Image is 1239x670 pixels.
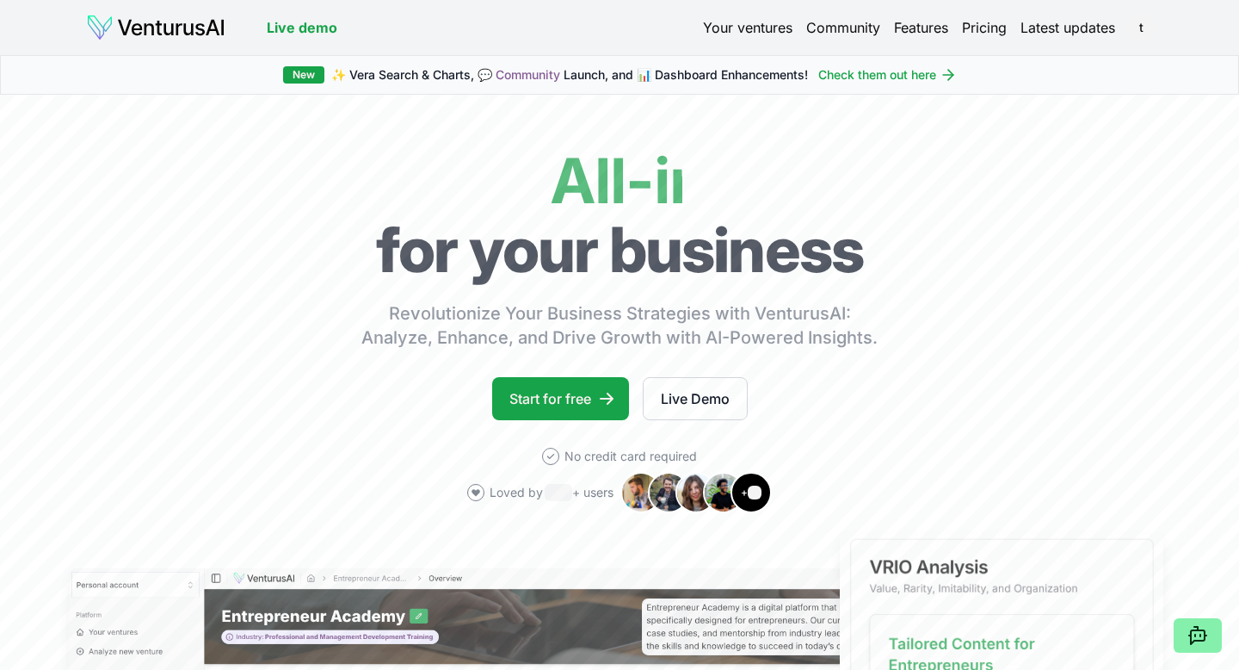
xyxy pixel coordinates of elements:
button: t [1129,16,1153,40]
span: t [1127,14,1155,41]
img: Avatar 2 [648,472,689,513]
span: ✨ Vera Search & Charts, 💬 Launch, and 📊 Dashboard Enhancements! [331,66,808,84]
a: Latest updates [1020,17,1115,38]
a: Community [496,67,560,82]
a: Community [806,17,880,38]
img: Avatar 4 [703,472,744,513]
img: Avatar 1 [620,472,662,513]
img: logo [86,14,225,41]
a: Live Demo [643,377,748,420]
a: Start for free [492,377,629,420]
a: Pricing [962,17,1007,38]
a: Features [894,17,948,38]
a: Live demo [267,17,337,38]
a: Your ventures [703,17,792,38]
a: Check them out here [818,66,957,84]
div: New [283,66,324,84]
img: Avatar 3 [675,472,717,513]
